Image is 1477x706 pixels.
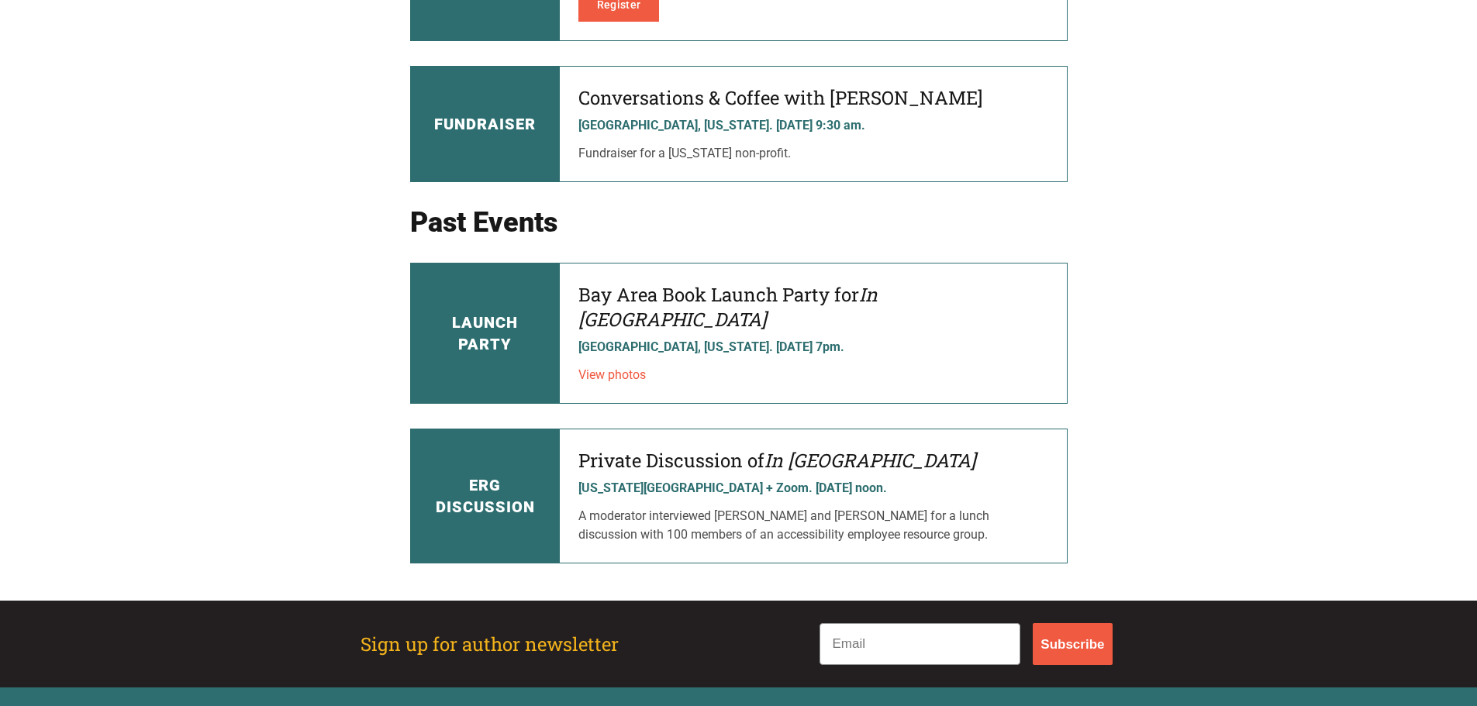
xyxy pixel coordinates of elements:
h3: Launch Party [452,312,518,355]
h3: ERG Discussion [436,474,535,518]
p: Fundraiser for a [US_STATE] non-profit. [578,144,1048,163]
button: Subscribe [1033,623,1112,665]
p: [GEOGRAPHIC_DATA], [US_STATE]. [DATE] 9:30 am. [578,116,1048,135]
h4: Private Discussion of [578,448,1048,473]
h1: Past Events [410,207,1068,238]
p: A moderator interviewed [PERSON_NAME] and [PERSON_NAME] for a lunch discussion with 100 members o... [578,507,1048,544]
h4: Conversations & Coffee with [PERSON_NAME] [578,85,1048,110]
em: In [GEOGRAPHIC_DATA] [578,282,878,332]
a: View photos [578,367,646,382]
p: [US_STATE][GEOGRAPHIC_DATA] + Zoom. [DATE] noon. [578,479,1048,498]
input: Email [820,623,1021,665]
h2: Sign up for author newsletter [361,632,619,656]
h4: Bay Area Book Launch Party for [578,282,1048,332]
p: [GEOGRAPHIC_DATA], [US_STATE]. [DATE] 7pm. [578,338,1048,356]
h3: Fundraiser [434,113,536,135]
em: In [GEOGRAPHIC_DATA] [764,448,975,473]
